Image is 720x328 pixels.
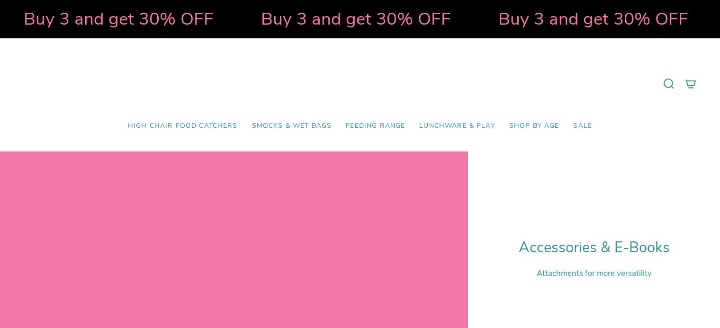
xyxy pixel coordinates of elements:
[252,122,332,130] span: Smocks & Wet Bags
[419,122,495,130] span: Lunchware & Play
[412,115,502,137] a: Lunchware & Play
[502,115,567,137] a: Shop by Age
[573,122,592,130] span: SALE
[509,122,559,130] span: Shop by Age
[279,53,442,115] a: Mumma’s Little Helpers
[519,268,670,279] p: Attachments for more versatility
[23,7,213,31] strong: Buy 3 and get 30% OFF
[498,7,688,31] strong: Buy 3 and get 30% OFF
[566,115,599,137] a: SALE
[121,115,245,137] a: High Chair Food Catchers
[346,122,405,130] span: Feeding Range
[339,115,412,137] a: Feeding Range
[128,122,238,130] span: High Chair Food Catchers
[245,115,339,137] a: Smocks & Wet Bags
[519,239,670,257] h1: Accessories & E-Books
[261,7,450,31] strong: Buy 3 and get 30% OFF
